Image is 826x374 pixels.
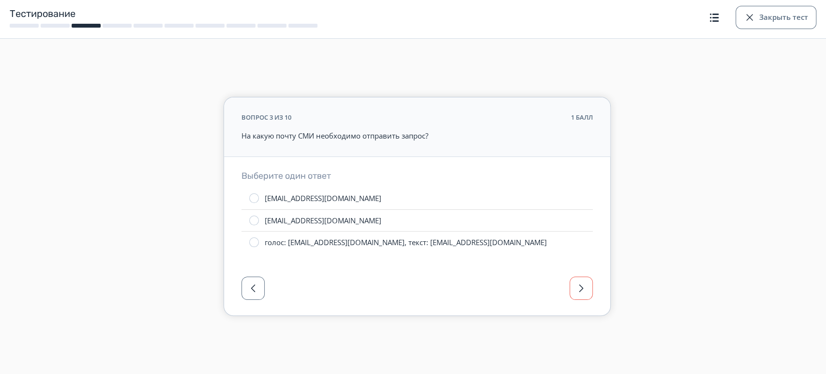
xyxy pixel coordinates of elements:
div: [EMAIL_ADDRESS][DOMAIN_NAME] [265,216,381,226]
div: 1 балл [571,113,593,123]
h3: Выберите один ответ [241,171,593,182]
button: Закрыть тест [736,6,816,29]
h1: Тестирование [10,7,671,20]
div: [EMAIL_ADDRESS][DOMAIN_NAME] [265,193,381,203]
div: вопрос 3 из 10 [241,113,291,123]
p: На какую почту СМИ необходимо отправить запрос? [241,130,593,141]
div: голос: [EMAIL_ADDRESS][DOMAIN_NAME], текст: [EMAIL_ADDRESS][DOMAIN_NAME] [265,237,547,248]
